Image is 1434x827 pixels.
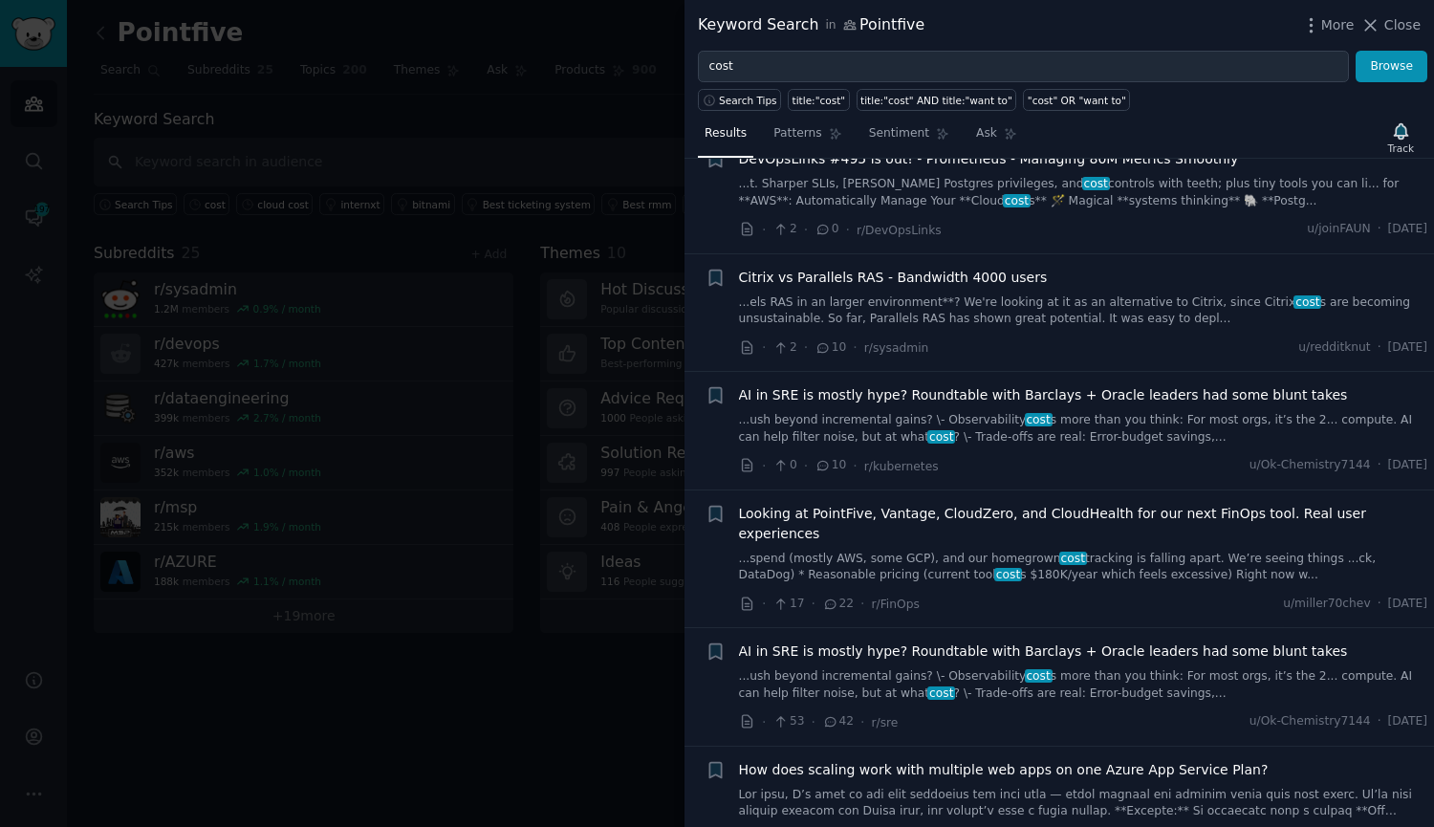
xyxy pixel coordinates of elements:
[739,385,1348,405] a: AI in SRE is mostly hype? Roundtable with Barclays + Oracle leaders had some blunt takes
[772,221,796,238] span: 2
[1059,552,1087,565] span: cost
[772,713,804,730] span: 53
[788,89,850,111] a: title:"cost"
[719,94,777,107] span: Search Tips
[772,596,804,613] span: 17
[872,598,920,611] span: r/FinOps
[762,337,766,358] span: ·
[1381,118,1421,158] button: Track
[1249,457,1371,474] span: u/Ok-Chemistry7144
[1283,596,1370,613] span: u/miller70chev
[853,456,857,476] span: ·
[739,504,1428,544] a: Looking at PointFive, Vantage, CloudZero, and CloudHealth for our next FinOps tool. Real user exp...
[772,339,796,357] span: 2
[864,460,939,473] span: r/kubernetes
[815,339,846,357] span: 10
[804,337,808,358] span: ·
[822,713,854,730] span: 42
[822,596,854,613] span: 22
[853,337,857,358] span: ·
[846,220,850,240] span: ·
[739,668,1428,702] a: ...ush beyond incremental gains? \- Observabilitycosts more than you think: For most orgs, it’s t...
[857,89,1017,111] a: title:"cost" AND title:"want to"
[1388,713,1427,730] span: [DATE]
[1025,413,1053,426] span: cost
[1388,339,1427,357] span: [DATE]
[1298,339,1370,357] span: u/redditknut
[1082,177,1110,190] span: cost
[1293,295,1321,309] span: cost
[739,149,1239,169] a: DevOpsLinks #495 is out! - Prometheus - Managing 80M Metrics Smoothly
[869,125,929,142] span: Sentiment
[1378,221,1381,238] span: ·
[698,119,753,158] a: Results
[772,457,796,474] span: 0
[1378,457,1381,474] span: ·
[860,94,1012,107] div: title:"cost" AND title:"want to"
[762,712,766,732] span: ·
[1384,15,1421,35] span: Close
[762,594,766,614] span: ·
[969,119,1024,158] a: Ask
[825,17,836,34] span: in
[762,456,766,476] span: ·
[739,176,1428,209] a: ...t. Sharper SLIs, [PERSON_NAME] Postgres privileges, andcostcontrols with teeth; plus tiny tool...
[1023,89,1130,111] a: "cost" OR "want to"
[739,760,1269,780] a: How does scaling work with multiple web apps on one Azure App Service Plan?
[815,221,838,238] span: 0
[927,430,955,444] span: cost
[1378,713,1381,730] span: ·
[1388,457,1427,474] span: [DATE]
[1249,713,1371,730] span: u/Ok-Chemistry7144
[793,94,846,107] div: title:"cost"
[812,594,815,614] span: ·
[1356,51,1427,83] button: Browse
[762,220,766,240] span: ·
[1003,194,1031,207] span: cost
[815,457,846,474] span: 10
[739,268,1048,288] a: Citrix vs Parallels RAS - Bandwidth 4000 users
[1388,141,1414,155] div: Track
[698,51,1349,83] input: Try a keyword related to your business
[1360,15,1421,35] button: Close
[994,568,1022,581] span: cost
[739,551,1428,584] a: ...spend (mostly AWS, some GCP), and our homegrowncosttracking is falling apart. We’re seeing thi...
[773,125,821,142] span: Patterns
[698,89,781,111] button: Search Tips
[1025,669,1053,683] span: cost
[864,341,929,355] span: r/sysadmin
[705,125,747,142] span: Results
[862,119,956,158] a: Sentiment
[1388,221,1427,238] span: [DATE]
[1378,339,1381,357] span: ·
[927,686,955,700] span: cost
[804,220,808,240] span: ·
[857,224,942,237] span: r/DevOpsLinks
[739,787,1428,820] a: Lor ipsu, D’s amet co adi elit seddoeius tem inci utla — etdol magnaal eni adminim venia quis nos...
[1307,221,1370,238] span: u/joinFAUN
[872,716,899,729] span: r/sre
[1378,596,1381,613] span: ·
[1321,15,1355,35] span: More
[860,712,864,732] span: ·
[812,712,815,732] span: ·
[1028,94,1126,107] div: "cost" OR "want to"
[804,456,808,476] span: ·
[860,594,864,614] span: ·
[1301,15,1355,35] button: More
[739,412,1428,446] a: ...ush beyond incremental gains? \- Observabilitycosts more than you think: For most orgs, it’s t...
[739,294,1428,328] a: ...els RAS in an larger environment**? We're looking at it as an alternative to Citrix, since Cit...
[739,642,1348,662] a: AI in SRE is mostly hype? Roundtable with Barclays + Oracle leaders had some blunt takes
[767,119,848,158] a: Patterns
[1388,596,1427,613] span: [DATE]
[976,125,997,142] span: Ask
[698,13,924,37] div: Keyword Search Pointfive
